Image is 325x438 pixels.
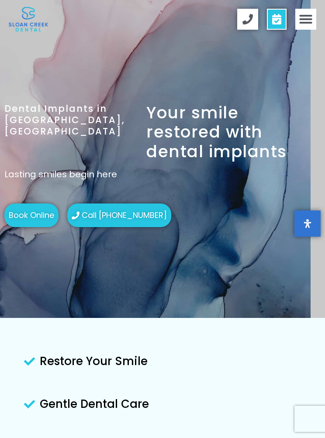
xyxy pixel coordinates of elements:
a: Book Online [4,203,59,227]
a: Call [PHONE_NUMBER] [67,203,171,227]
span: Restore Your Smile [38,355,148,367]
img: logo [9,7,48,31]
p: Lasting smiles begin here [4,168,321,180]
span: Book Online [9,203,54,227]
span: Call [PHONE_NUMBER] [82,203,167,227]
h1: Dental Implants in [GEOGRAPHIC_DATA], [GEOGRAPHIC_DATA] [4,103,146,137]
button: Open Accessibility Panel [294,210,321,237]
span: Gentle Dental Care [38,398,149,410]
h2: Your smile restored with dental implants [146,103,288,161]
div: Menu Toggle [295,9,316,30]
